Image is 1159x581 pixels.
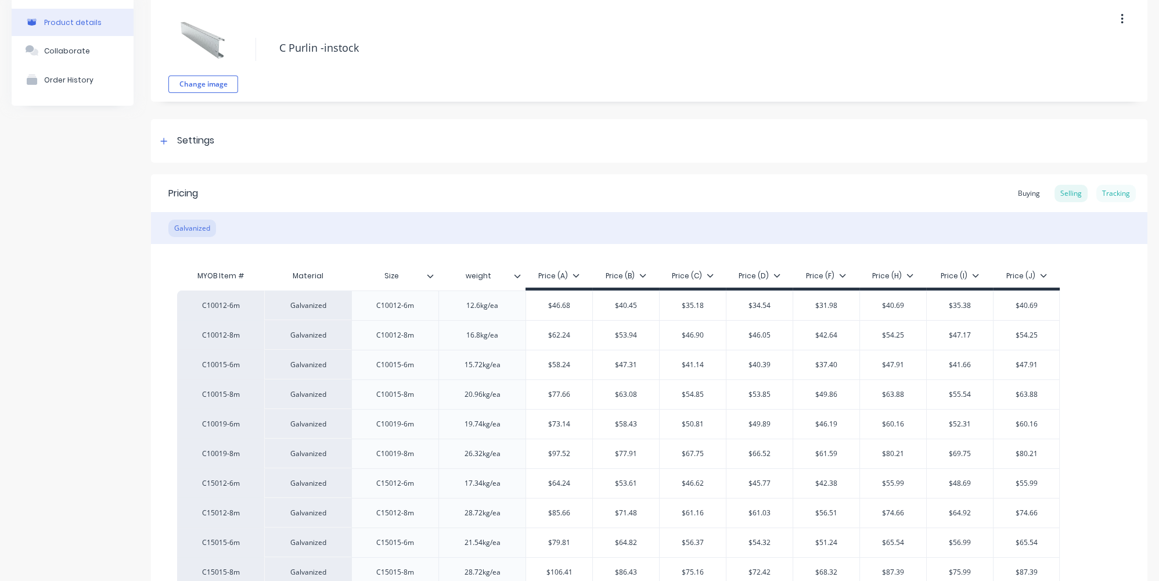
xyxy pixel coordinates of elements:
div: C10019-6mGalvanizedC10019-6m19.74kg/ea$73.14$58.43$50.81$49.89$46.19$60.16$52.31$60.16 [177,409,1060,439]
div: $51.24 [793,528,859,557]
div: Price (D) [739,271,780,281]
div: Galvanized [264,409,351,439]
div: $69.75 [927,439,993,468]
div: C10012-8m [189,330,253,340]
div: Size [351,264,438,288]
div: Galvanized [264,528,351,557]
div: $85.66 [526,498,592,528]
div: $58.43 [593,410,659,439]
div: C10015-8m [366,387,424,402]
div: Product details [44,18,102,27]
div: $64.24 [526,469,592,498]
div: C15012-6mGalvanizedC15012-6m17.34kg/ea$64.24$53.61$46.62$45.77$42.38$55.99$48.69$55.99 [177,468,1060,498]
div: C15015-8m [366,565,424,580]
div: Material [264,264,351,288]
div: C15012-8mGalvanizedC15012-8m28.72kg/ea$85.66$71.48$61.16$61.03$56.51$74.66$64.92$74.66 [177,498,1060,528]
div: Galvanized [264,439,351,468]
div: Size [351,261,431,290]
div: $46.62 [660,469,726,498]
div: 21.54kg/ea [453,535,512,550]
div: $47.91 [860,350,926,379]
div: $80.21 [994,439,1059,468]
div: $54.25 [860,321,926,350]
div: C10015-6m [366,357,424,372]
div: C10012-6mGalvanizedC10012-6m12.6kg/ea$46.68$40.45$35.18$34.54$31.98$40.69$35.38$40.69 [177,290,1060,320]
div: $52.31 [927,410,993,439]
div: C10019-8m [366,446,424,461]
div: 12.6kg/ea [453,298,512,313]
div: $61.59 [793,439,859,468]
div: $37.40 [793,350,859,379]
div: $40.45 [593,291,659,320]
div: Price (F) [806,271,846,281]
div: Price (I) [941,271,979,281]
div: $97.52 [526,439,592,468]
div: $40.39 [726,350,793,379]
div: $53.94 [593,321,659,350]
div: $66.52 [726,439,793,468]
img: file [174,12,232,70]
div: $64.82 [593,528,659,557]
div: $55.99 [860,469,926,498]
div: C15012-6m [366,476,424,491]
div: $46.90 [660,321,726,350]
div: C15012-8m [366,505,424,521]
textarea: C Purlin -instock [273,34,1043,62]
div: $53.85 [726,380,793,409]
div: Selling [1054,185,1088,202]
div: C10019-8m [189,449,253,459]
div: $63.88 [994,380,1059,409]
div: C10012-6m [366,298,424,313]
div: $35.38 [927,291,993,320]
div: 19.74kg/ea [453,417,512,432]
div: $65.54 [860,528,926,557]
div: $54.85 [660,380,726,409]
div: $60.16 [860,410,926,439]
div: $65.54 [994,528,1059,557]
div: $40.69 [994,291,1059,320]
div: $40.69 [860,291,926,320]
button: Order History [12,65,134,94]
div: $53.61 [593,469,659,498]
div: Price (A) [538,271,579,281]
div: Tracking [1096,185,1136,202]
div: $64.92 [927,498,993,528]
div: $74.66 [994,498,1059,528]
div: $46.19 [793,410,859,439]
div: weight [438,261,519,290]
div: $35.18 [660,291,726,320]
div: $62.24 [526,321,592,350]
div: fileChange image [168,6,238,93]
div: $61.03 [726,498,793,528]
div: $55.99 [994,469,1059,498]
div: C15012-8m [189,508,253,518]
div: C15015-8m [189,567,253,578]
div: Galvanized [264,320,351,350]
div: C10012-8m [366,328,424,343]
button: Change image [168,76,238,93]
div: Galvanized [264,350,351,379]
div: $46.05 [726,321,793,350]
div: $47.91 [994,350,1059,379]
div: $49.89 [726,410,793,439]
div: $61.16 [660,498,726,528]
div: C10015-8mGalvanizedC10015-8m20.96kg/ea$77.66$63.08$54.85$53.85$49.86$63.88$55.54$63.88 [177,379,1060,409]
div: $56.99 [927,528,993,557]
div: $47.31 [593,350,659,379]
div: $77.66 [526,380,592,409]
div: $41.14 [660,350,726,379]
div: $50.81 [660,410,726,439]
div: C10015-8m [189,389,253,400]
div: $67.75 [660,439,726,468]
div: $63.08 [593,380,659,409]
div: $60.16 [994,410,1059,439]
div: $63.88 [860,380,926,409]
div: Price (B) [606,271,646,281]
div: 28.72kg/ea [453,565,512,580]
div: $54.25 [994,321,1059,350]
button: Collaborate [12,36,134,65]
div: Galvanized [264,379,351,409]
div: C10019-8mGalvanizedC10019-8m26.32kg/ea$97.52$77.91$67.75$66.52$61.59$80.21$69.75$80.21 [177,439,1060,468]
div: $34.54 [726,291,793,320]
div: $49.86 [793,380,859,409]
